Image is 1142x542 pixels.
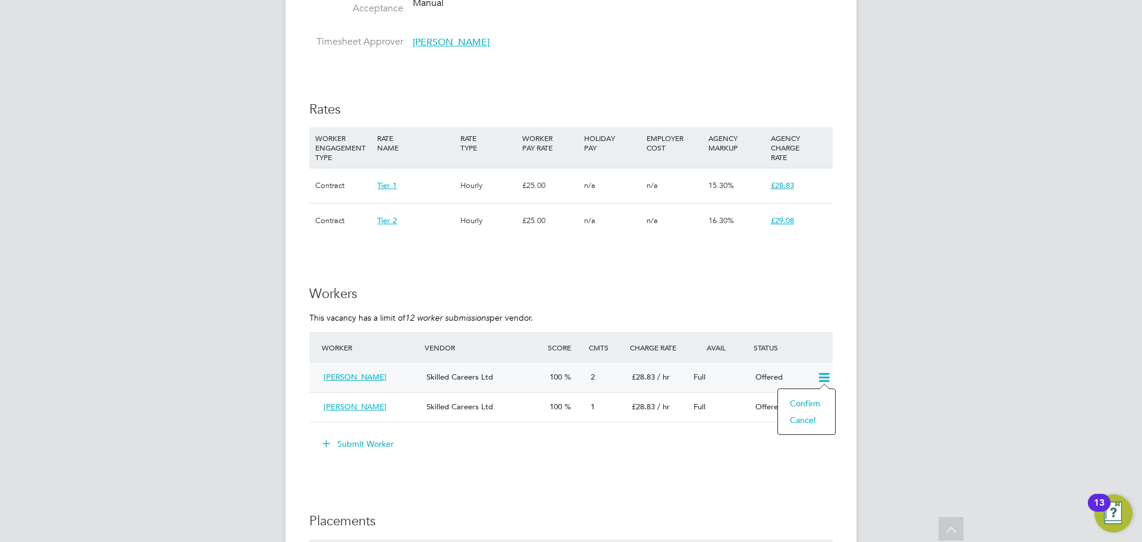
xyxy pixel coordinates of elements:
div: Avail [689,337,751,358]
em: 12 worker submissions [405,312,490,323]
h3: Placements [309,513,833,530]
span: n/a [647,215,658,225]
span: 16.30% [708,215,734,225]
div: Charge Rate [627,337,689,358]
div: Hourly [457,203,519,238]
div: RATE TYPE [457,127,519,158]
span: £29.08 [771,215,794,225]
span: Full [694,402,705,412]
span: £28.83 [632,402,655,412]
button: Open Resource Center, 13 new notifications [1094,494,1132,532]
span: Skilled Careers Ltd [426,372,493,382]
span: £28.83 [632,372,655,382]
span: [PERSON_NAME] [324,372,387,382]
span: n/a [584,215,595,225]
span: 1 [591,402,595,412]
div: Hourly [457,168,519,203]
span: 2 [591,372,595,382]
span: Full [694,372,705,382]
div: HOLIDAY PAY [581,127,643,158]
div: Status [751,337,833,358]
div: EMPLOYER COST [644,127,705,158]
button: Submit Worker [314,434,403,453]
span: £28.83 [771,180,794,190]
div: Offered [751,368,812,387]
div: WORKER PAY RATE [519,127,581,158]
div: 13 [1094,503,1105,518]
p: This vacancy has a limit of per vendor. [309,312,833,323]
li: Cancel [784,412,829,428]
span: n/a [584,180,595,190]
span: 100 [550,372,562,382]
div: £25.00 [519,168,581,203]
div: Offered [751,397,812,417]
li: Confirm [784,395,829,412]
span: Tier 1 [377,180,397,190]
span: 100 [550,402,562,412]
div: Contract [312,203,374,238]
h3: Workers [309,286,833,303]
span: / hr [657,372,670,382]
div: WORKER ENGAGEMENT TYPE [312,127,374,168]
span: [PERSON_NAME] [324,402,387,412]
h3: Rates [309,101,833,118]
div: Contract [312,168,374,203]
div: AGENCY MARKUP [705,127,767,158]
div: Cmts [586,337,627,358]
span: 15.30% [708,180,734,190]
div: Vendor [422,337,545,358]
span: Tier 2 [377,215,397,225]
span: / hr [657,402,670,412]
div: Worker [319,337,422,358]
div: RATE NAME [374,127,457,158]
span: Skilled Careers Ltd [426,402,493,412]
span: n/a [647,180,658,190]
div: Score [545,337,586,358]
label: Timesheet Approver [309,36,403,48]
span: [PERSON_NAME] [413,36,490,48]
div: AGENCY CHARGE RATE [768,127,830,168]
div: £25.00 [519,203,581,238]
